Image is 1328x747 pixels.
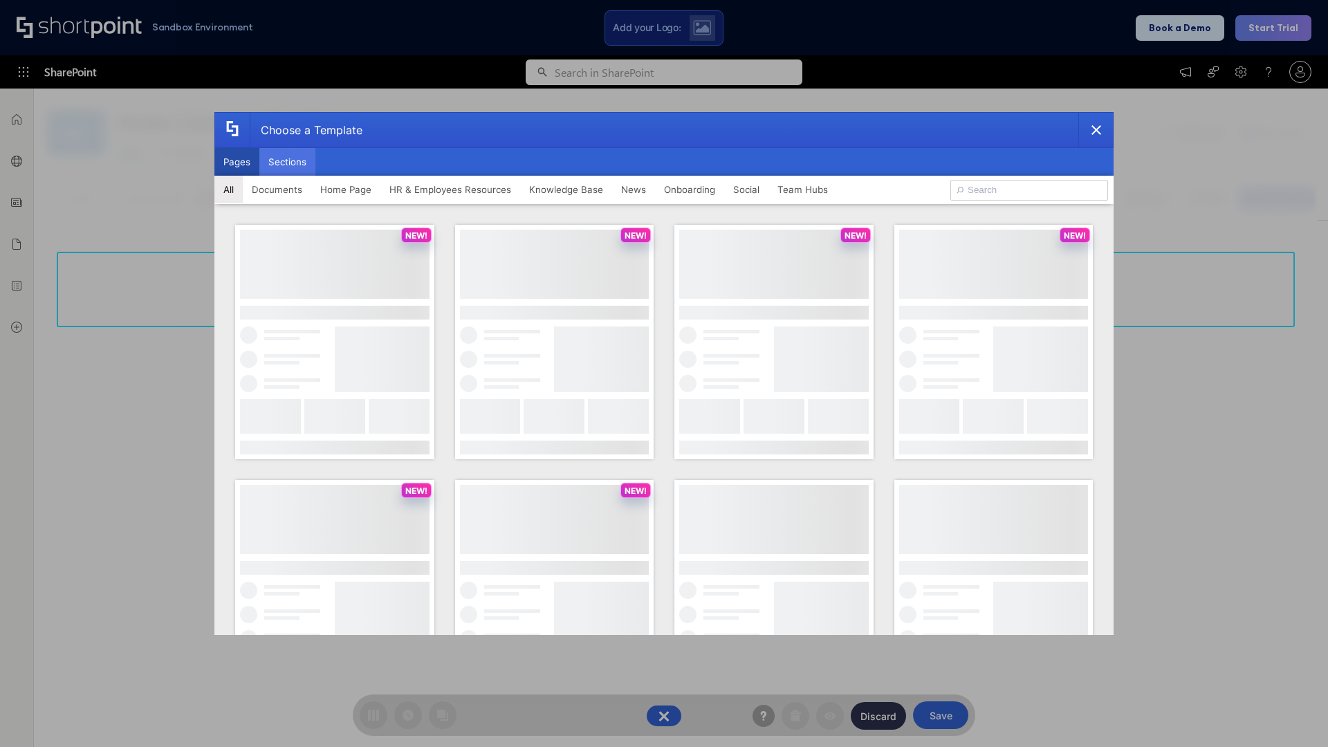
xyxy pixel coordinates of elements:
[625,230,647,241] p: NEW!
[243,176,311,203] button: Documents
[950,180,1108,201] input: Search
[520,176,612,203] button: Knowledge Base
[380,176,520,203] button: HR & Employees Resources
[405,230,427,241] p: NEW!
[405,486,427,496] p: NEW!
[768,176,837,203] button: Team Hubs
[1064,230,1086,241] p: NEW!
[214,176,243,203] button: All
[259,148,315,176] button: Sections
[250,113,362,147] div: Choose a Template
[845,230,867,241] p: NEW!
[625,486,647,496] p: NEW!
[612,176,655,203] button: News
[655,176,724,203] button: Onboarding
[724,176,768,203] button: Social
[311,176,380,203] button: Home Page
[214,112,1114,635] div: template selector
[214,148,259,176] button: Pages
[1259,681,1328,747] iframe: Chat Widget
